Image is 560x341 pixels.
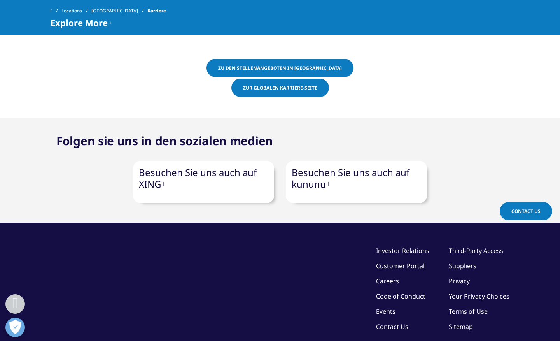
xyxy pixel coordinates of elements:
a: [GEOGRAPHIC_DATA] [91,4,147,18]
span: Zur globalen Karriere-Seite [243,84,317,91]
a: Privacy [449,277,470,285]
a: Investor Relations [376,246,429,255]
a: Suppliers [449,262,476,270]
a: Contact Us [500,202,552,220]
a: Locations [61,4,91,18]
h2: Folgen sie uns in den sozialen medien [56,133,273,149]
a: Besuchen Sie uns auch auf XING [139,166,257,190]
a: Events [376,307,395,316]
a: Third-Party Access [449,246,503,255]
button: Open Preferences [5,318,25,337]
a: Careers [376,277,399,285]
a: Contact Us [376,322,408,331]
a: Code of Conduct [376,292,425,301]
a: Customer Portal [376,262,425,270]
a: Zur globalen Karriere-Seite [231,79,329,97]
span: Zu den Stellenangeboten in [GEOGRAPHIC_DATA] [218,65,342,71]
a: Sitemap [449,322,473,331]
span: Explore More [51,18,108,27]
span: Karriere [147,4,166,18]
a: Zu den Stellenangeboten in [GEOGRAPHIC_DATA] [206,59,353,77]
a: Besuchen Sie uns auch auf kununu [292,166,409,190]
a: Terms of Use [449,307,488,316]
span: Contact Us [511,208,541,214]
a: Your Privacy Choices [449,292,509,301]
